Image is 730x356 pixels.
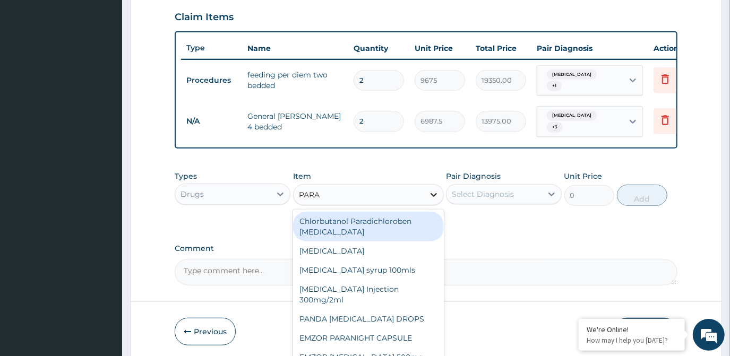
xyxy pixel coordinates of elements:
textarea: Type your message and hit 'Enter' [5,240,202,277]
div: Minimize live chat window [174,5,200,31]
td: feeding per diem two bedded [242,64,348,96]
span: [MEDICAL_DATA] [547,70,597,80]
button: Previous [175,318,236,345]
h3: Claim Items [175,12,234,23]
div: PANDA [MEDICAL_DATA] DROPS [293,309,444,328]
p: How may I help you today? [587,336,677,345]
label: Comment [175,244,677,253]
th: Actions [648,38,701,59]
th: Quantity [348,38,409,59]
div: Chlorbutanol Paradichloroben [MEDICAL_DATA] [293,212,444,241]
td: Procedures [181,71,242,90]
div: [MEDICAL_DATA] syrup 100mls [293,261,444,280]
button: Submit [614,318,677,345]
th: Pair Diagnosis [531,38,648,59]
span: + 1 [547,81,562,91]
img: d_794563401_company_1708531726252_794563401 [20,53,43,80]
th: Name [242,38,348,59]
td: N/A [181,111,242,131]
div: [MEDICAL_DATA] Injection 300mg/2ml [293,280,444,309]
div: Select Diagnosis [452,189,514,199]
div: [MEDICAL_DATA] [293,241,444,261]
th: Unit Price [409,38,470,59]
span: We're online! [62,109,147,216]
label: Pair Diagnosis [446,171,501,181]
button: Add [617,185,667,206]
th: Total Price [470,38,531,59]
div: We're Online! [587,325,677,334]
div: Drugs [181,189,204,199]
td: General [PERSON_NAME] 4 bedded [242,106,348,137]
th: Type [181,38,242,58]
span: + 3 [547,122,563,133]
div: Chat with us now [55,59,178,73]
span: [MEDICAL_DATA] [547,110,597,121]
label: Item [293,171,311,181]
div: EMZOR PARANIGHT CAPSULE [293,328,444,348]
label: Types [175,172,197,181]
label: Unit Price [564,171,603,181]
